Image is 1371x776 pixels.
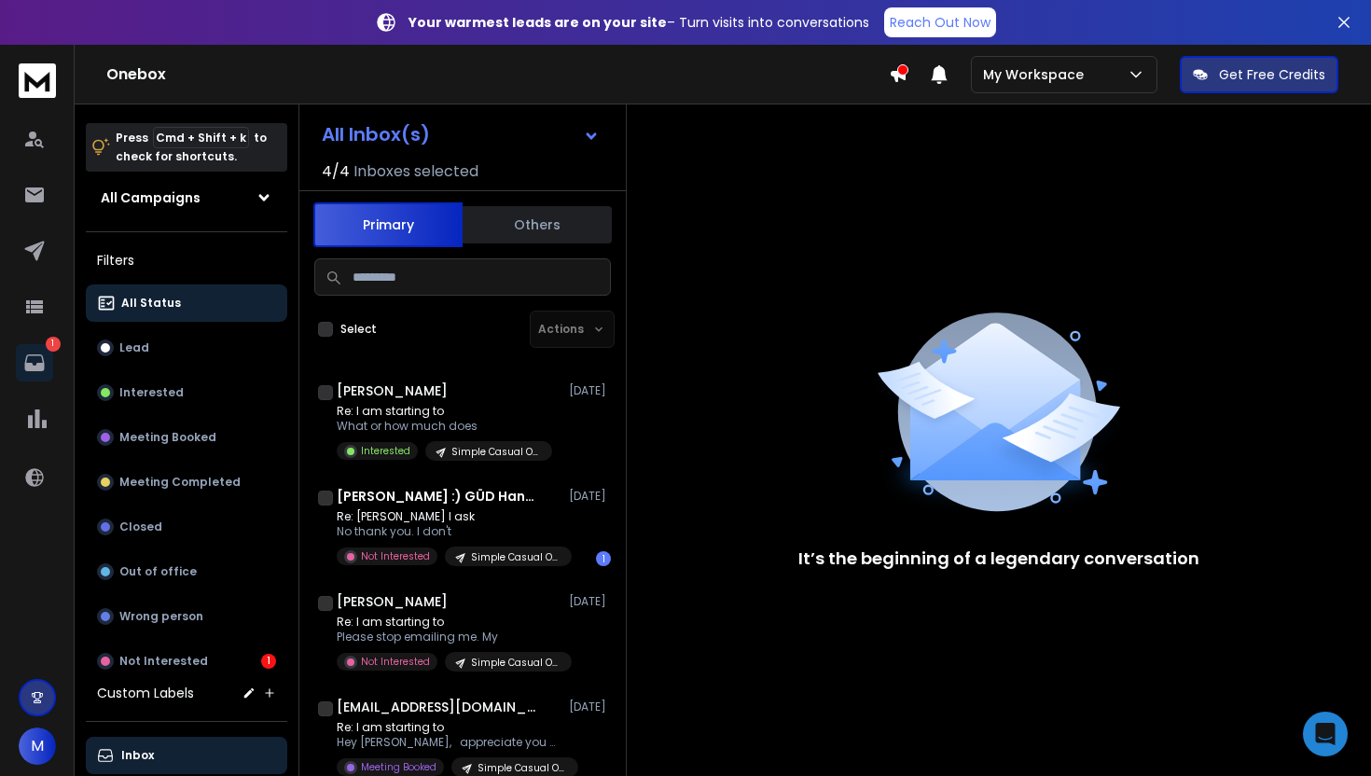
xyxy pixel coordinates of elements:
button: Interested [86,374,287,411]
p: Simple Casual Outreach .001 [451,445,541,459]
h1: [EMAIL_ADDRESS][DOMAIN_NAME] [337,698,542,716]
h1: Onebox [106,63,889,86]
p: Re: I am starting to [337,615,561,630]
p: [DATE] [569,700,611,714]
p: All Status [121,296,181,311]
p: Simple Casual Outreach .001 [478,761,567,775]
div: 1 [261,654,276,669]
p: Get Free Credits [1219,65,1325,84]
button: All Campaigns [86,179,287,216]
button: M [19,727,56,765]
p: No thank you. I don't [337,524,561,539]
p: 1 [46,337,61,352]
button: Wrong person [86,598,287,635]
p: What or how much does [337,419,552,434]
span: Cmd + Shift + k [153,127,249,148]
button: Meeting Booked [86,419,287,456]
button: Meeting Completed [86,464,287,501]
p: Re: [PERSON_NAME] I ask [337,509,561,524]
label: Select [340,322,377,337]
h1: [PERSON_NAME] [337,592,448,611]
img: logo [19,63,56,98]
a: Reach Out Now [884,7,996,37]
button: Inbox [86,737,287,774]
p: [DATE] [569,594,611,609]
p: Press to check for shortcuts. [116,129,267,166]
p: Re: I am starting to [337,404,552,419]
button: Get Free Credits [1180,56,1338,93]
p: Hey [PERSON_NAME], appreciate you getting back [337,735,561,750]
p: Meeting Completed [119,475,241,490]
strong: Your warmest leads are on your site [409,13,667,32]
h1: [PERSON_NAME] [337,381,448,400]
button: All Inbox(s) [307,116,615,153]
p: Meeting Booked [361,760,436,774]
p: Wrong person [119,609,203,624]
p: [DATE] [569,489,611,504]
p: Simple Casual Outreach .001 [471,656,561,670]
h1: All Inbox(s) [322,125,430,144]
h3: Filters [86,247,287,273]
h3: Inboxes selected [353,160,478,183]
button: Out of office [86,553,287,590]
p: Re: I am starting to [337,720,561,735]
button: Primary [313,202,463,247]
p: Meeting Booked [119,430,216,445]
p: Interested [361,444,410,458]
p: Not Interested [361,655,430,669]
p: Reach Out Now [890,13,990,32]
button: All Status [86,284,287,322]
button: Lead [86,329,287,367]
a: 1 [16,344,53,381]
p: [DATE] [569,383,611,398]
p: Out of office [119,564,197,579]
button: Closed [86,508,287,546]
p: Interested [119,385,184,400]
span: 4 / 4 [322,160,350,183]
button: Others [463,204,612,245]
p: It’s the beginning of a legendary conversation [798,546,1199,572]
p: My Workspace [983,65,1091,84]
p: – Turn visits into conversations [409,13,869,32]
p: Not Interested [361,549,430,563]
h3: Custom Labels [97,684,194,702]
p: Please stop emailing me. My [337,630,561,644]
h1: [PERSON_NAME] :) GÜD Handyman [337,487,542,506]
p: Simple Casual Outreach .001 [471,550,561,564]
p: Lead [119,340,149,355]
p: Not Interested [119,654,208,669]
div: Open Intercom Messenger [1303,712,1348,756]
p: Closed [119,520,162,534]
button: Not Interested1 [86,643,287,680]
p: Inbox [121,748,154,763]
div: 1 [596,551,611,566]
h1: All Campaigns [101,188,201,207]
